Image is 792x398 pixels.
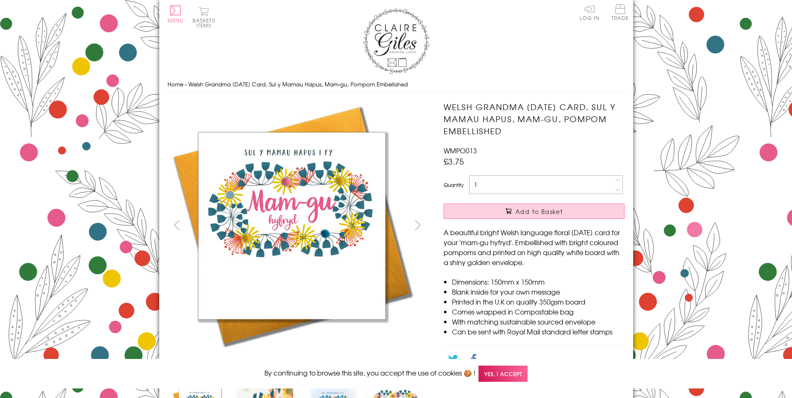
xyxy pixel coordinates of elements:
li: Can be sent with Royal Mail standard letter stamps [452,327,624,337]
li: Comes wrapped in Compostable bag [452,307,624,317]
button: next [408,216,427,234]
button: Menu [168,5,184,23]
span: Trade [612,4,629,20]
li: With matching sustainable sourced envelope [452,317,624,327]
a: Log In [580,4,600,20]
span: 0 items [196,17,215,29]
span: WMPO013 [444,145,477,155]
span: £3.75 [444,155,464,167]
img: Welsh Grandma Mother's Day Card, Sul y Mamau Hapus, Mam-gu, Pompom Embellished [427,101,676,350]
span: Welsh Grandma [DATE] Card, Sul y Mamau Hapus, Mam-gu, Pompom Embellished [188,80,408,88]
img: Claire Giles Greetings Cards [363,8,429,74]
img: Welsh Grandma Mother's Day Card, Sul y Mamau Hapus, Mam-gu, Pompom Embellished [167,101,417,350]
h1: Welsh Grandma [DATE] Card, Sul y Mamau Hapus, Mam-gu, Pompom Embellished [444,101,624,137]
li: Dimensions: 150mm x 150mm [452,277,624,287]
a: Home [168,80,183,88]
button: Basket0 items [192,7,215,28]
li: Blank inside for your own message [452,287,624,297]
p: A beautiful bright Welsh language floral [DATE] card for your 'mam-gu hyfryd'. Embellished with b... [444,227,624,267]
a: Trade [612,4,629,22]
span: Menu [168,17,184,24]
span: Yes, I accept [479,366,528,382]
nav: breadcrumbs [168,76,625,93]
label: Quantity [444,181,464,189]
span: Add to Basket [516,207,563,216]
span: › [185,80,187,88]
button: prev [168,216,186,234]
li: Printed in the U.K on quality 350gsm board [452,297,624,307]
button: Add to Basket [444,204,624,219]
